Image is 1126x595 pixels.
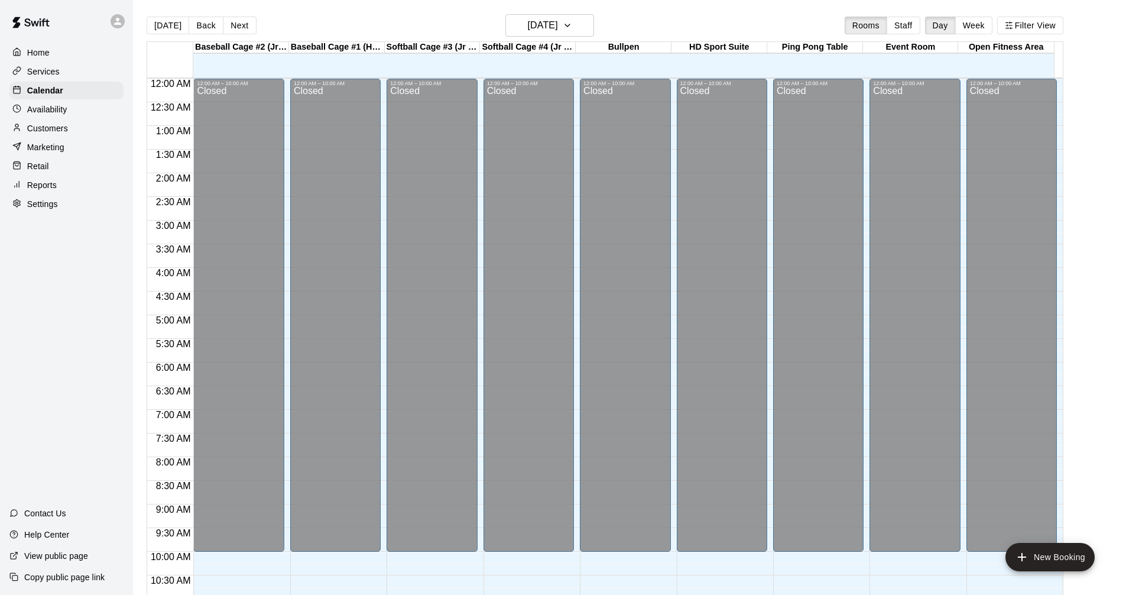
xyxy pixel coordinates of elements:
span: 3:30 AM [153,244,194,254]
span: 8:30 AM [153,481,194,491]
button: Back [189,17,223,34]
span: 2:00 AM [153,173,194,183]
span: 7:00 AM [153,410,194,420]
div: 12:00 AM – 10:00 AM: Closed [387,79,477,552]
div: Softball Cage #3 (Jr Hack Attack) [385,42,481,53]
span: 6:30 AM [153,386,194,396]
div: 12:00 AM – 10:00 AM: Closed [290,79,381,552]
button: Staff [887,17,920,34]
div: Closed [294,86,377,556]
div: 12:00 AM – 10:00 AM [583,80,667,86]
div: Closed [873,86,956,556]
button: Next [223,17,256,34]
p: Contact Us [24,507,66,519]
span: 4:00 AM [153,268,194,278]
span: 6:00 AM [153,363,194,373]
span: 5:30 AM [153,339,194,349]
a: Availability [9,101,124,118]
button: Rooms [845,17,887,34]
span: 5:00 AM [153,315,194,325]
p: Availability [27,104,67,115]
a: Services [9,63,124,80]
a: Retail [9,157,124,175]
button: [DATE] [147,17,189,34]
div: HD Sport Suite [671,42,767,53]
p: Reports [27,179,57,191]
div: 12:00 AM – 10:00 AM [970,80,1053,86]
p: Calendar [27,85,63,96]
span: 10:30 AM [148,575,194,586]
span: 7:30 AM [153,434,194,444]
div: 12:00 AM – 10:00 AM [873,80,956,86]
div: Open Fitness Area [958,42,1054,53]
span: 2:30 AM [153,197,194,207]
p: Help Center [24,529,69,541]
div: 12:00 AM – 10:00 AM [294,80,377,86]
div: 12:00 AM – 10:00 AM [777,80,860,86]
span: 12:30 AM [148,102,194,112]
div: Closed [487,86,570,556]
div: Event Room [863,42,959,53]
a: Home [9,44,124,62]
button: [DATE] [505,14,594,37]
a: Settings [9,195,124,213]
div: Softball Cage #4 (Jr Hack Attack) [480,42,576,53]
div: Closed [197,86,280,556]
div: 12:00 AM – 10:00 AM [487,80,570,86]
div: 12:00 AM – 10:00 AM: Closed [677,79,767,552]
p: View public page [24,550,88,562]
p: Customers [27,122,68,134]
a: Reports [9,176,124,194]
div: 12:00 AM – 10:00 AM [197,80,280,86]
span: 1:00 AM [153,126,194,136]
p: Marketing [27,141,64,153]
p: Services [27,66,60,77]
button: Week [955,17,992,34]
div: Closed [970,86,1053,556]
h6: [DATE] [528,17,558,34]
p: Home [27,47,50,59]
p: Retail [27,160,49,172]
div: Closed [680,86,764,556]
div: 12:00 AM – 10:00 AM: Closed [484,79,574,552]
p: Copy public page link [24,571,105,583]
div: 12:00 AM – 10:00 AM [680,80,764,86]
a: Customers [9,119,124,137]
button: Filter View [997,17,1063,34]
div: 12:00 AM – 10:00 AM: Closed [773,79,864,552]
p: Settings [27,198,58,210]
div: Closed [390,86,473,556]
div: Closed [777,86,860,556]
span: 4:30 AM [153,292,194,302]
div: 12:00 AM – 10:00 AM [390,80,473,86]
a: Marketing [9,138,124,156]
div: Baseball Cage #2 (Jr Hack Attack) [193,42,289,53]
span: 9:30 AM [153,528,194,538]
button: add [1005,543,1095,571]
div: 12:00 AM – 10:00 AM: Closed [193,79,284,552]
div: 12:00 AM – 10:00 AM: Closed [580,79,670,552]
button: Day [925,17,956,34]
div: Baseball Cage #1 (Hack Attack) [289,42,385,53]
span: 1:30 AM [153,150,194,160]
span: 9:00 AM [153,505,194,515]
a: Calendar [9,82,124,99]
div: Closed [583,86,667,556]
span: 12:00 AM [148,79,194,89]
span: 8:00 AM [153,457,194,467]
span: 10:00 AM [148,552,194,562]
div: 12:00 AM – 10:00 AM: Closed [869,79,960,552]
span: 3:00 AM [153,221,194,231]
div: 12:00 AM – 10:00 AM: Closed [966,79,1057,552]
div: Ping Pong Table [767,42,863,53]
div: Bullpen [576,42,671,53]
